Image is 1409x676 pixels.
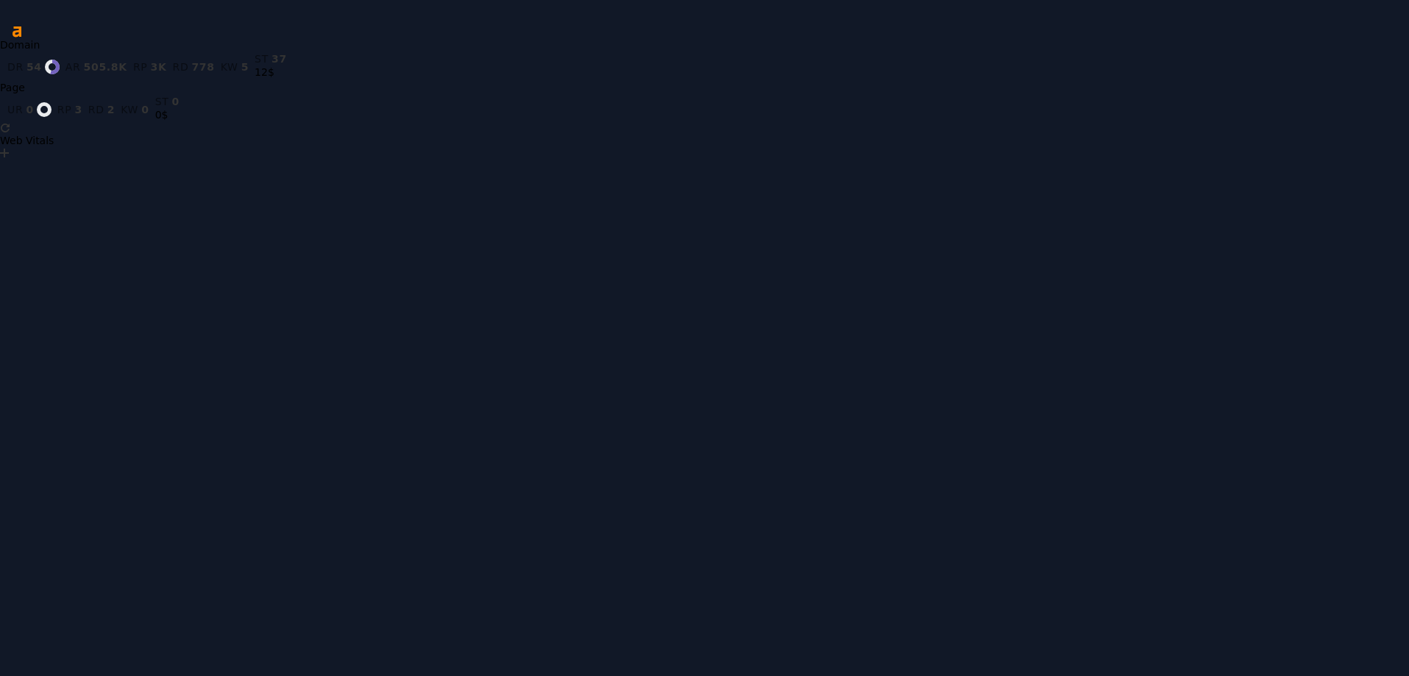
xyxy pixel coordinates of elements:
[155,107,180,123] div: 0$
[57,104,72,115] span: rp
[84,61,127,73] span: 505.8K
[141,104,149,115] span: 0
[255,65,287,80] div: 12$
[133,61,167,73] a: rp3K
[7,102,52,117] a: ur0
[88,104,115,115] a: rd2
[133,61,148,73] span: rp
[74,104,82,115] span: 3
[7,61,24,73] span: dr
[65,61,127,73] a: ar505.8K
[121,104,138,115] span: kw
[171,96,179,107] span: 0
[150,61,166,73] span: 3K
[88,104,104,115] span: rd
[107,104,115,115] span: 2
[65,61,81,73] span: ar
[57,104,82,115] a: rp3
[155,96,169,107] span: st
[26,61,42,73] span: 54
[271,53,287,65] span: 37
[172,61,214,73] a: rd778
[7,60,60,74] a: dr54
[7,104,23,115] span: ur
[241,61,249,73] span: 5
[121,104,149,115] a: kw0
[221,61,249,73] a: kw5
[255,53,287,65] a: st37
[172,61,188,73] span: rd
[255,53,269,65] span: st
[191,61,214,73] span: 778
[221,61,238,73] span: kw
[155,96,180,107] a: st0
[26,104,33,115] span: 0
